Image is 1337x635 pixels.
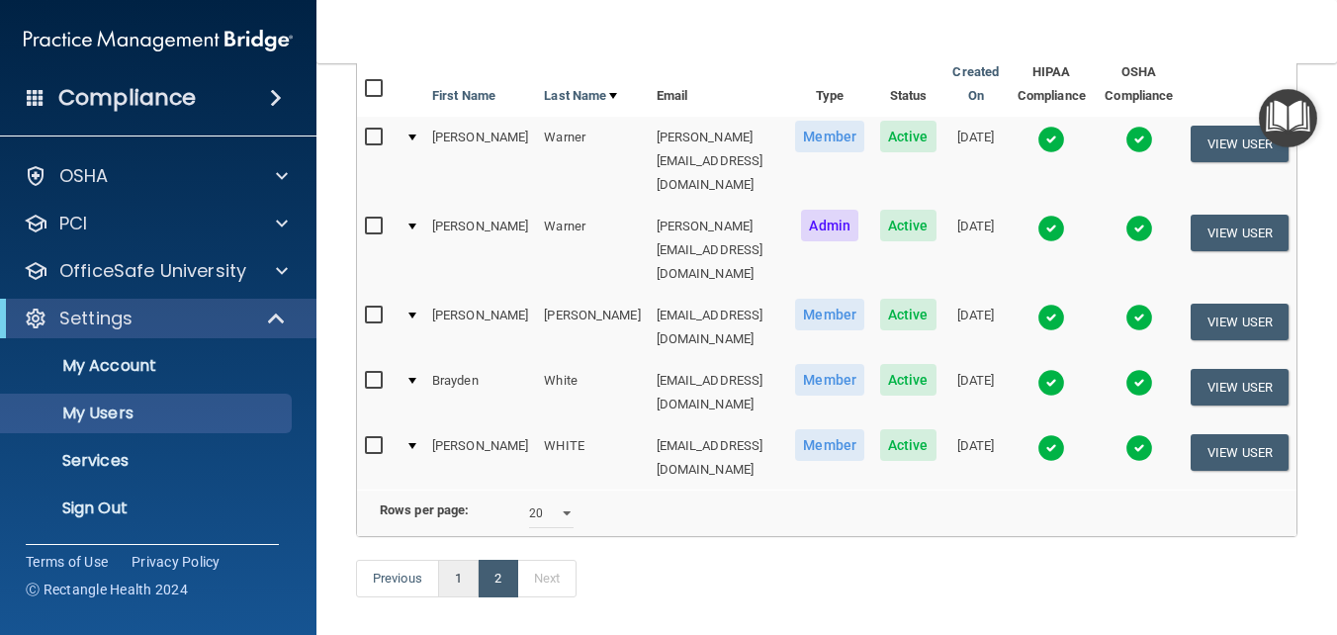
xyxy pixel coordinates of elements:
[880,210,936,241] span: Active
[432,84,495,108] a: First Name
[1259,89,1317,147] button: Open Resource Center
[536,117,648,206] td: Warner
[1037,369,1065,397] img: tick.e7d51cea.svg
[356,560,439,597] a: Previous
[1125,369,1153,397] img: tick.e7d51cea.svg
[24,212,288,235] a: PCI
[944,117,1008,206] td: [DATE]
[536,295,648,360] td: [PERSON_NAME]
[26,580,188,599] span: Ⓒ Rectangle Health 2024
[880,429,936,461] span: Active
[59,212,87,235] p: PCI
[795,364,864,396] span: Member
[424,360,536,425] td: Brayden
[1125,304,1153,331] img: tick.e7d51cea.svg
[58,84,196,112] h4: Compliance
[1125,434,1153,462] img: tick.e7d51cea.svg
[795,429,864,461] span: Member
[944,206,1008,295] td: [DATE]
[1191,126,1289,162] button: View User
[880,121,936,152] span: Active
[13,404,283,423] p: My Users
[536,360,648,425] td: White
[59,307,133,330] p: Settings
[59,164,109,188] p: OSHA
[1191,369,1289,406] button: View User
[478,560,518,597] a: 2
[880,299,936,330] span: Active
[1191,304,1289,340] button: View User
[424,425,536,490] td: [PERSON_NAME]
[795,121,864,152] span: Member
[1037,126,1065,153] img: tick.e7d51cea.svg
[944,295,1008,360] td: [DATE]
[438,560,479,597] a: 1
[649,295,788,360] td: [EMAIL_ADDRESS][DOMAIN_NAME]
[1125,126,1153,153] img: tick.e7d51cea.svg
[1096,52,1183,117] th: OSHA Compliance
[13,356,283,376] p: My Account
[24,259,288,283] a: OfficeSafe University
[517,560,577,597] a: Next
[536,206,648,295] td: Warner
[649,425,788,490] td: [EMAIL_ADDRESS][DOMAIN_NAME]
[424,206,536,295] td: [PERSON_NAME]
[952,60,1000,108] a: Created On
[24,21,293,60] img: PMB logo
[26,552,108,572] a: Terms of Use
[59,259,246,283] p: OfficeSafe University
[1191,434,1289,471] button: View User
[649,360,788,425] td: [EMAIL_ADDRESS][DOMAIN_NAME]
[24,164,288,188] a: OSHA
[24,307,287,330] a: Settings
[649,52,788,117] th: Email
[544,84,617,108] a: Last Name
[795,299,864,330] span: Member
[1125,215,1153,242] img: tick.e7d51cea.svg
[880,364,936,396] span: Active
[872,52,944,117] th: Status
[13,499,283,518] p: Sign Out
[787,52,872,117] th: Type
[801,210,858,241] span: Admin
[424,117,536,206] td: [PERSON_NAME]
[13,451,283,471] p: Services
[132,552,221,572] a: Privacy Policy
[380,502,469,517] b: Rows per page:
[1037,304,1065,331] img: tick.e7d51cea.svg
[649,206,788,295] td: [PERSON_NAME][EMAIL_ADDRESS][DOMAIN_NAME]
[1037,215,1065,242] img: tick.e7d51cea.svg
[1037,434,1065,462] img: tick.e7d51cea.svg
[649,117,788,206] td: [PERSON_NAME][EMAIL_ADDRESS][DOMAIN_NAME]
[944,425,1008,490] td: [DATE]
[424,295,536,360] td: [PERSON_NAME]
[944,360,1008,425] td: [DATE]
[1008,52,1096,117] th: HIPAA Compliance
[536,425,648,490] td: WHITE
[1191,215,1289,251] button: View User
